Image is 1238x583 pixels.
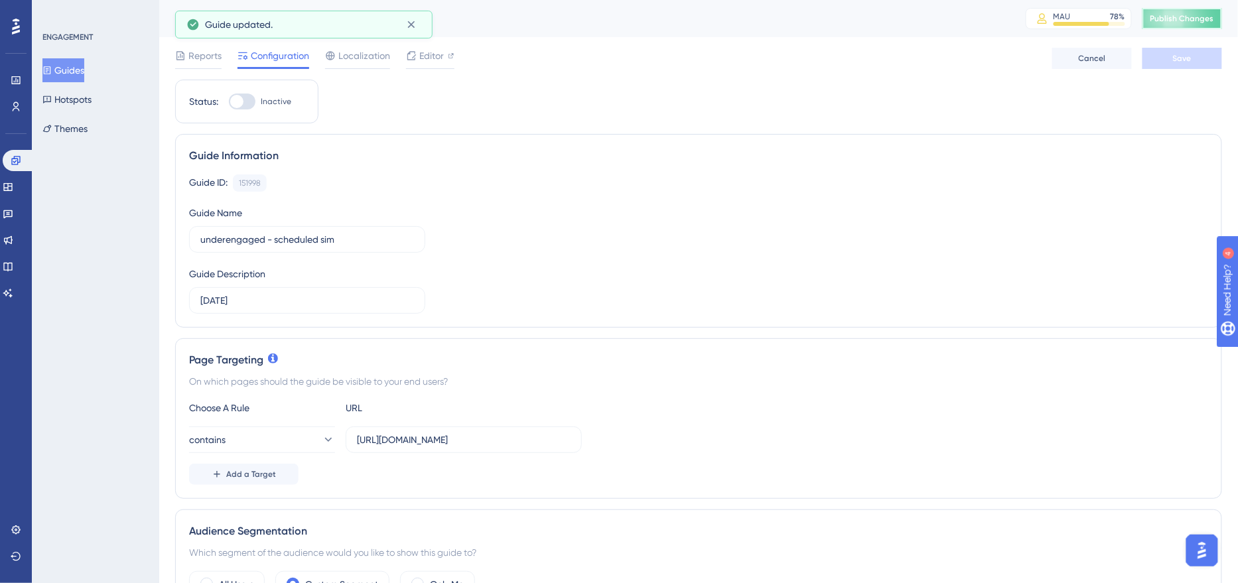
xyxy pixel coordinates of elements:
div: Guide Description [189,266,265,282]
button: contains [189,426,335,453]
div: On which pages should the guide be visible to your end users? [189,373,1208,389]
button: Add a Target [189,464,299,485]
div: Audience Segmentation [189,523,1208,539]
div: 151998 [239,178,261,188]
div: Page Targeting [189,352,1208,368]
span: Cancel [1079,53,1106,64]
button: Themes [42,117,88,141]
button: Publish Changes [1142,8,1222,29]
span: Localization [338,48,390,64]
div: 78 % [1111,11,1125,22]
div: Guide ID: [189,174,228,192]
div: 4 [92,7,96,17]
button: Guides [42,58,84,82]
span: Publish Changes [1150,13,1214,24]
button: Save [1142,48,1222,69]
div: underengaged - scheduled sim [175,9,993,28]
div: Guide Name [189,205,242,221]
span: Inactive [261,96,291,107]
div: ENGAGEMENT [42,32,93,42]
div: Choose A Rule [189,400,335,416]
iframe: UserGuiding AI Assistant Launcher [1182,531,1222,570]
span: Configuration [251,48,309,64]
input: yourwebsite.com/path [357,432,571,447]
div: MAU [1054,11,1071,22]
div: Which segment of the audience would you like to show this guide to? [189,545,1208,560]
span: Save [1173,53,1192,64]
span: Reports [188,48,222,64]
span: Add a Target [226,469,276,480]
button: Hotspots [42,88,92,111]
input: Type your Guide’s Name here [200,232,414,247]
span: Editor [419,48,444,64]
button: Cancel [1052,48,1132,69]
span: Guide updated. [205,17,273,32]
span: Need Help? [31,3,83,19]
input: Type your Guide’s Description here [200,293,414,308]
div: Status: [189,94,218,109]
span: contains [189,432,226,448]
div: URL [346,400,492,416]
div: Guide Information [189,148,1208,164]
